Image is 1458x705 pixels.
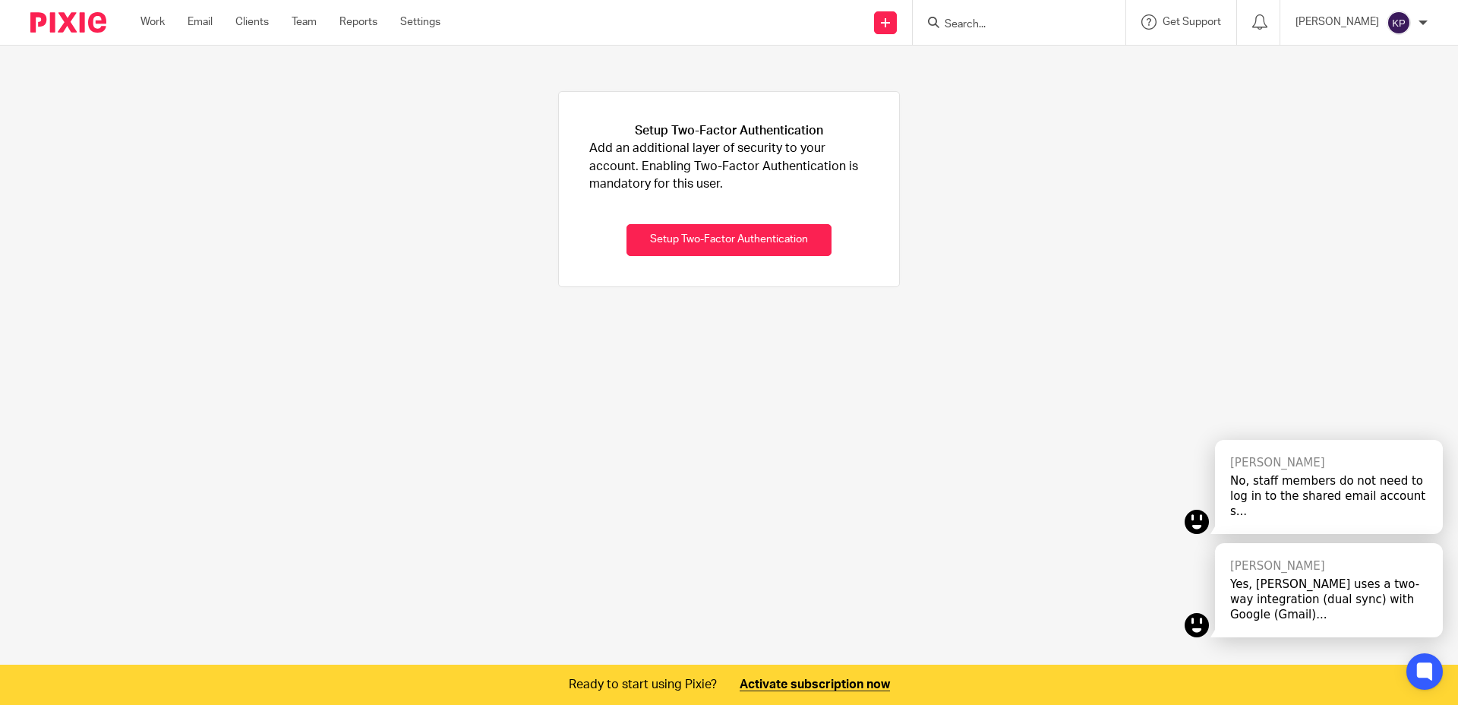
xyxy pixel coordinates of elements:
[339,14,377,30] a: Reports
[292,14,317,30] a: Team
[1230,577,1428,622] div: Yes, [PERSON_NAME] uses a two-way integration (dual sync) with Google (Gmail)...
[1230,473,1428,519] div: No, staff members do not need to log in to the shared email account s...
[1230,558,1428,574] div: [PERSON_NAME]
[1387,11,1411,35] img: svg%3E
[626,224,832,257] button: Setup Two-Factor Authentication
[1295,14,1379,30] p: [PERSON_NAME]
[1185,613,1209,637] img: kai.png
[943,18,1080,32] input: Search
[188,14,213,30] a: Email
[1163,17,1221,27] span: Get Support
[589,140,869,193] p: Add an additional layer of security to your account. Enabling Two-Factor Authentication is mandat...
[30,12,106,33] img: Pixie
[235,14,269,30] a: Clients
[1230,455,1428,470] div: [PERSON_NAME]
[140,14,165,30] a: Work
[635,122,823,140] h1: Setup Two-Factor Authentication
[1185,510,1209,534] img: kai.png
[400,14,440,30] a: Settings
